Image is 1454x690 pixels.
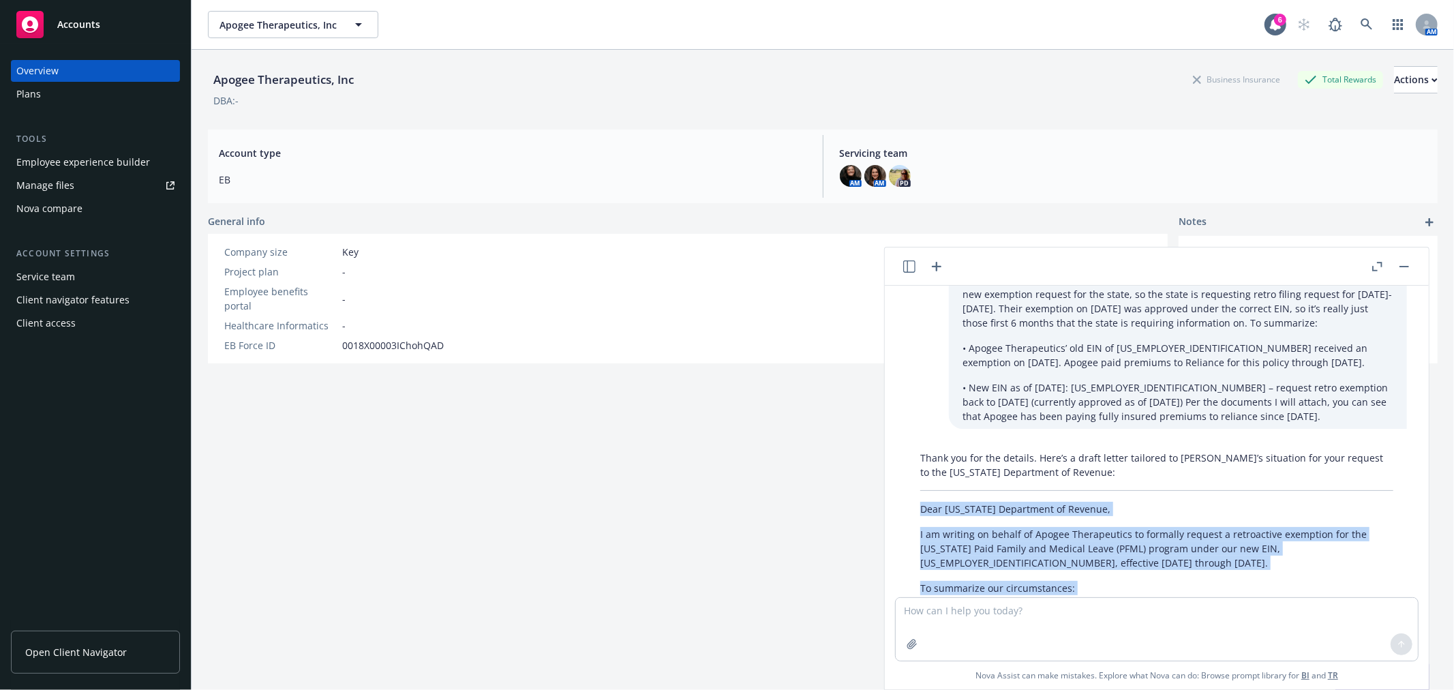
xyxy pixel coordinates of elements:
[16,151,150,173] div: Employee experience builder
[11,60,180,82] a: Overview
[11,247,180,260] div: Account settings
[1384,11,1412,38] a: Switch app
[16,60,59,82] div: Overview
[11,289,180,311] a: Client navigator features
[963,341,1393,370] p: • Apogee Therapeutics’ old EIN of [US_EMPLOYER_IDENTIFICATION_NUMBER] received an exemption on [D...
[920,581,1393,595] p: To summarize our circumstances:
[864,165,886,187] img: photo
[11,5,180,44] a: Accounts
[963,273,1393,330] p: Here is the current circumstance: Apogee changed their EIN on [DATE], but did not submit a new ex...
[1186,71,1287,88] div: Business Insurance
[1394,66,1438,93] button: Actions
[890,661,1423,689] span: Nova Assist can make mistakes. Explore what Nova can do: Browse prompt library for and
[1394,67,1438,93] div: Actions
[920,451,1393,479] p: Thank you for the details. Here’s a draft letter tailored to [PERSON_NAME]’s situation for your r...
[16,266,75,288] div: Service team
[224,265,337,279] div: Project plan
[57,19,100,30] span: Accounts
[840,146,1427,160] span: Servicing team
[219,172,806,187] span: EB
[342,338,444,352] span: 0018X00003IChohQAD
[11,83,180,105] a: Plans
[840,165,862,187] img: photo
[1421,214,1438,230] a: add
[342,318,346,333] span: -
[11,312,180,334] a: Client access
[889,165,911,187] img: photo
[11,175,180,196] a: Manage files
[1301,670,1309,681] a: BI
[16,83,41,105] div: Plans
[1353,11,1380,38] a: Search
[920,502,1393,516] p: Dear [US_STATE] Department of Revenue,
[342,265,346,279] span: -
[11,151,180,173] a: Employee experience builder
[219,146,806,160] span: Account type
[1328,670,1338,681] a: TR
[224,284,337,313] div: Employee benefits portal
[920,527,1393,570] p: I am writing on behalf of Apogee Therapeutics to formally request a retroactive exemption for the...
[213,93,239,108] div: DBA: -
[1298,71,1383,88] div: Total Rewards
[11,132,180,146] div: Tools
[1179,214,1207,230] span: Notes
[224,318,337,333] div: Healthcare Informatics
[11,266,180,288] a: Service team
[1322,11,1349,38] a: Report a Bug
[1274,14,1286,26] div: 6
[224,338,337,352] div: EB Force ID
[963,380,1393,423] p: • New EIN as of [DATE]: [US_EMPLOYER_IDENTIFICATION_NUMBER] – request retro exemption back to [DA...
[342,292,346,306] span: -
[208,214,265,228] span: General info
[16,312,76,334] div: Client access
[16,198,82,220] div: Nova compare
[219,18,337,32] span: Apogee Therapeutics, Inc
[25,645,127,659] span: Open Client Navigator
[208,11,378,38] button: Apogee Therapeutics, Inc
[1290,11,1318,38] a: Start snowing
[16,175,74,196] div: Manage files
[224,245,337,259] div: Company size
[16,289,130,311] div: Client navigator features
[11,198,180,220] a: Nova compare
[342,245,359,259] span: Key
[208,71,359,89] div: Apogee Therapeutics, Inc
